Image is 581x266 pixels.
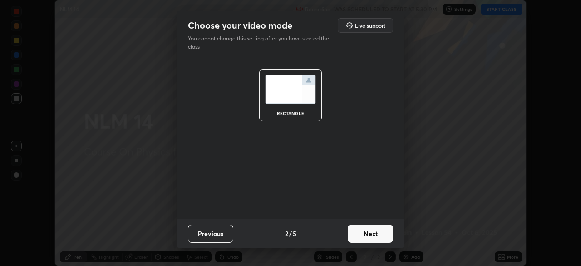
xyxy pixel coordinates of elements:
[188,35,335,51] p: You cannot change this setting after you have started the class
[293,229,296,238] h4: 5
[265,75,316,104] img: normalScreenIcon.ae25ed63.svg
[289,229,292,238] h4: /
[188,20,292,31] h2: Choose your video mode
[272,111,309,115] div: rectangle
[355,23,385,28] h5: Live support
[188,225,233,243] button: Previous
[285,229,288,238] h4: 2
[348,225,393,243] button: Next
